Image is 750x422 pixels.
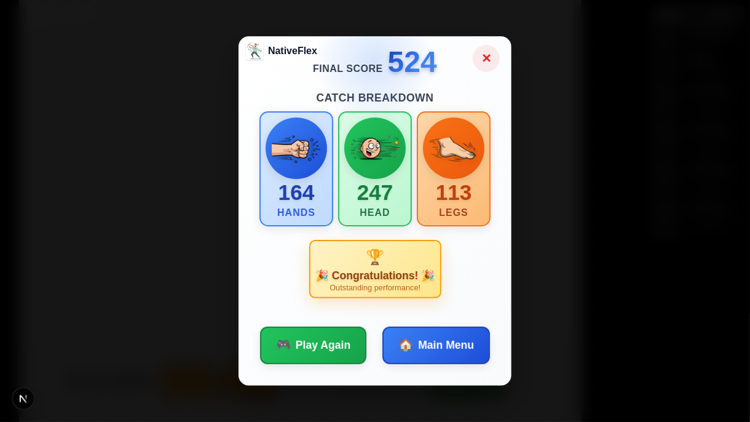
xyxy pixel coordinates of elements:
img: Leg catches [429,124,478,173]
img: NativeFlex [246,42,263,60]
span: Play Again [296,337,350,353]
div: Head [357,205,393,220]
div: Legs [436,205,472,220]
div: Hands [277,205,315,220]
img: Hand catches [272,124,321,173]
button: Back to Main Menu [473,45,500,72]
span: Final Score [313,64,383,74]
span: 🏆 [366,249,384,265]
span: 524 [388,49,437,75]
p: Outstanding performance! [315,284,435,292]
span: 🎮 [276,336,291,354]
span: Main Menu [418,337,474,353]
div: 247 [357,181,393,203]
button: 🎮Play Again [260,327,366,364]
div: 113 [436,181,472,203]
div: 164 [277,181,315,203]
button: 🏠Main Menu [382,327,490,364]
span: NativeFlex [268,44,317,58]
h4: Catch Breakdown [259,90,491,106]
img: Head catches [350,124,400,173]
span: 🏠 [398,336,413,354]
h3: 🎉 Congratulations! 🎉 [315,270,435,282]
